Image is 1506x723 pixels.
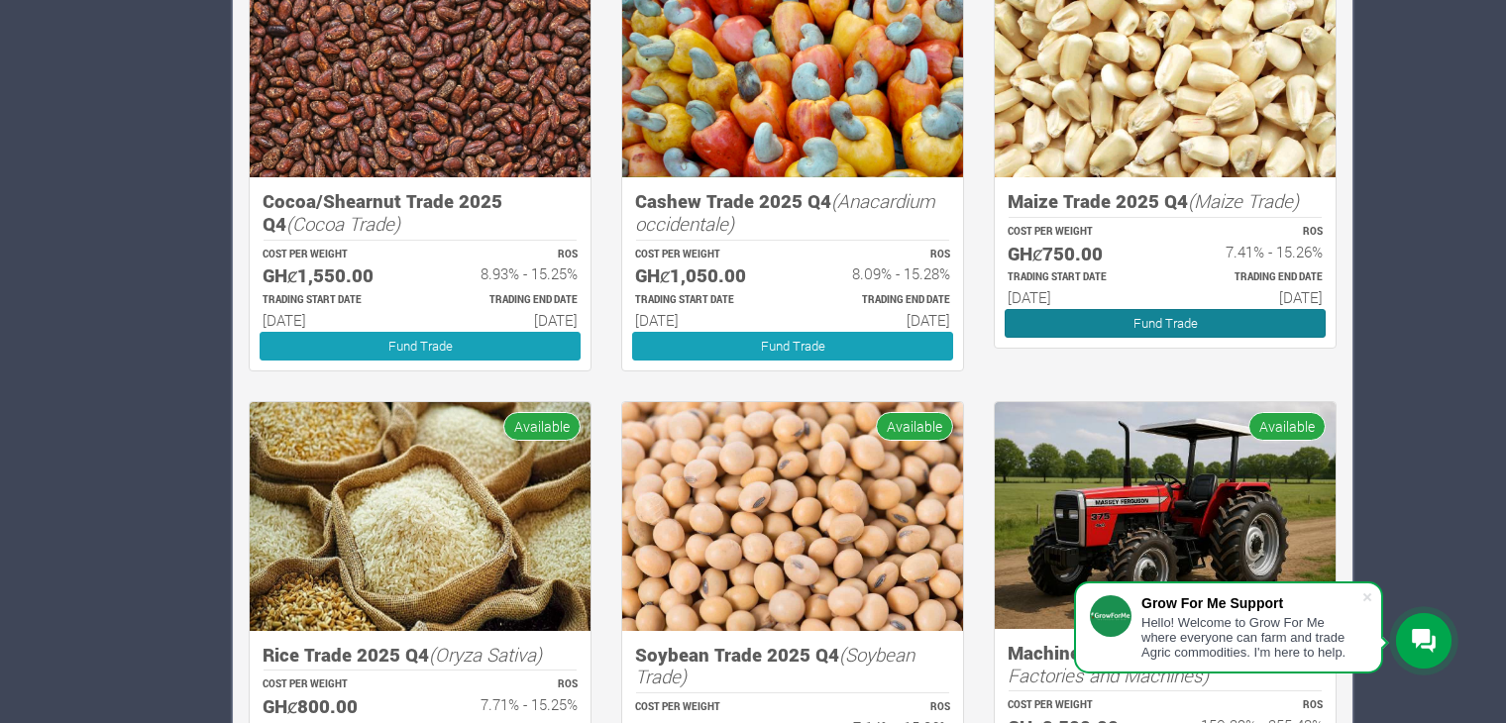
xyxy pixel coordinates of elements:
[1183,243,1323,260] h6: 7.41% - 15.26%
[1248,412,1326,441] span: Available
[1183,288,1323,306] h6: [DATE]
[438,311,578,329] h6: [DATE]
[810,311,950,329] h6: [DATE]
[263,311,402,329] h6: [DATE]
[438,293,578,308] p: Estimated Trading End Date
[1141,615,1361,660] div: Hello! Welcome to Grow For Me where everyone can farm and trade Agric commodities. I'm here to help.
[1183,698,1323,713] p: ROS
[263,677,402,692] p: COST PER WEIGHT
[635,644,950,688] h5: Soybean Trade 2025 Q4
[1008,698,1147,713] p: COST PER WEIGHT
[263,644,578,667] h5: Rice Trade 2025 Q4
[263,190,578,235] h5: Cocoa/Shearnut Trade 2025 Q4
[438,264,578,282] h6: 8.93% - 15.25%
[438,248,578,262] p: ROS
[810,264,950,282] h6: 8.09% - 15.28%
[622,402,963,631] img: growforme image
[1008,640,1297,687] i: (Tractors, Factories and Machines)
[438,677,578,692] p: ROS
[635,264,775,287] h5: GHȼ1,050.00
[635,311,775,329] h6: [DATE]
[1188,188,1299,213] i: (Maize Trade)
[632,332,953,361] a: Fund Trade
[1183,225,1323,240] p: ROS
[1141,595,1361,611] div: Grow For Me Support
[263,248,402,262] p: COST PER WEIGHT
[263,695,402,718] h5: GHȼ800.00
[260,332,581,361] a: Fund Trade
[810,293,950,308] p: Estimated Trading End Date
[438,695,578,713] h6: 7.71% - 15.25%
[263,264,402,287] h5: GHȼ1,550.00
[1008,642,1323,686] h5: Machinery Fund (10 Yrs)
[503,412,581,441] span: Available
[810,248,950,262] p: ROS
[429,642,542,667] i: (Oryza Sativa)
[1005,309,1326,338] a: Fund Trade
[286,211,400,236] i: (Cocoa Trade)
[635,642,914,689] i: (Soybean Trade)
[995,402,1336,629] img: growforme image
[263,293,402,308] p: Estimated Trading Start Date
[635,248,775,262] p: COST PER WEIGHT
[1183,270,1323,285] p: Estimated Trading End Date
[1008,190,1323,213] h5: Maize Trade 2025 Q4
[635,700,775,715] p: COST PER WEIGHT
[876,412,953,441] span: Available
[1008,270,1147,285] p: Estimated Trading Start Date
[810,700,950,715] p: ROS
[635,188,935,236] i: (Anacardium occidentale)
[635,293,775,308] p: Estimated Trading Start Date
[1008,243,1147,265] h5: GHȼ750.00
[635,190,950,235] h5: Cashew Trade 2025 Q4
[250,402,591,631] img: growforme image
[1008,225,1147,240] p: COST PER WEIGHT
[1008,288,1147,306] h6: [DATE]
